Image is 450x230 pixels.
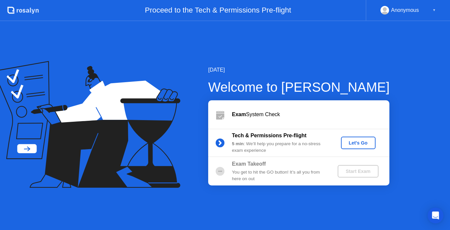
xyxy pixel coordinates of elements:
[433,6,436,15] div: ▼
[338,165,378,178] button: Start Exam
[208,77,390,97] div: Welcome to [PERSON_NAME]
[232,169,327,182] div: You get to hit the GO button! It’s all you from here on out
[208,66,390,74] div: [DATE]
[428,208,443,223] div: Open Intercom Messenger
[341,137,376,149] button: Let's Go
[232,141,244,146] b: 5 min
[232,111,389,118] div: System Check
[232,141,327,154] div: : We’ll help you prepare for a no-stress exam experience
[232,161,266,167] b: Exam Takeoff
[344,140,373,146] div: Let's Go
[232,112,246,117] b: Exam
[340,169,376,174] div: Start Exam
[391,6,419,15] div: Anonymous
[232,133,306,138] b: Tech & Permissions Pre-flight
